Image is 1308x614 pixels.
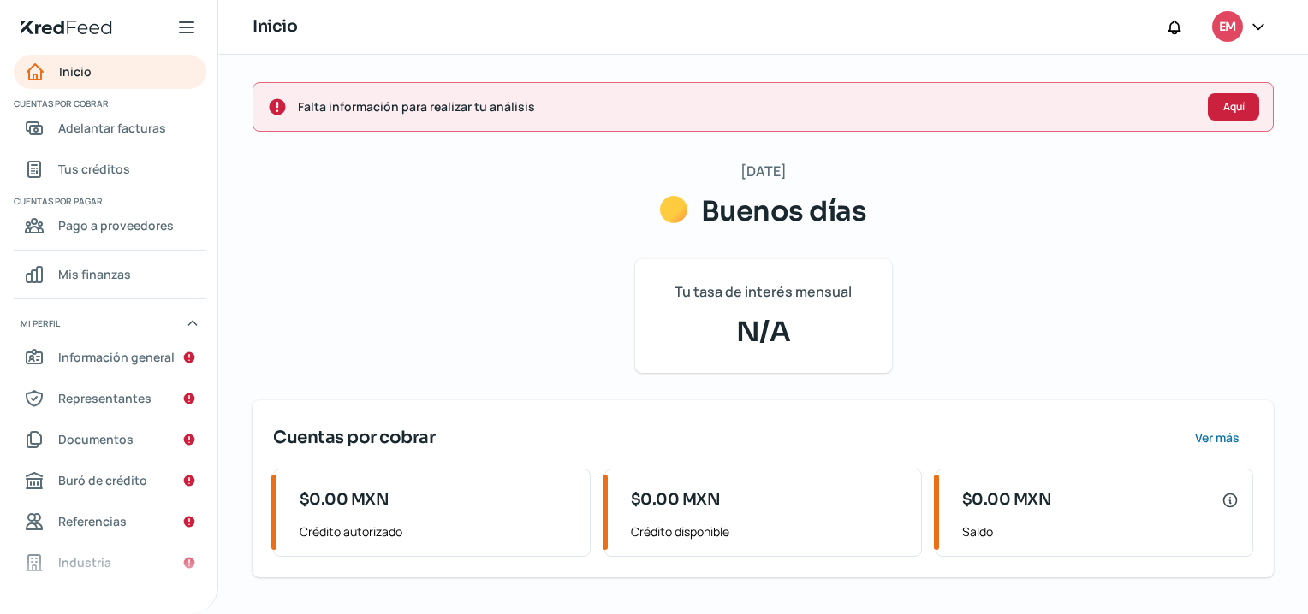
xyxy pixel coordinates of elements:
span: $0.00 MXN [300,488,389,511]
a: Industria [14,546,206,580]
a: Mis finanzas [14,257,206,292]
a: Documentos [14,422,206,457]
img: Saludos [660,196,687,223]
span: Mi perfil [21,316,60,331]
a: Referencias [14,505,206,539]
h1: Inicio [253,15,297,39]
a: Inicio [14,55,206,89]
span: Pago a proveedores [58,215,174,236]
span: Mis finanzas [58,263,131,285]
span: [DATE] [740,159,787,184]
span: EM [1219,17,1235,38]
span: Documentos [58,428,134,450]
span: Ver más [1195,432,1240,444]
span: Referencias [58,511,127,532]
span: Cuentas por cobrar [273,425,435,451]
span: Crédito autorizado [300,521,576,542]
span: Inicio [59,61,92,82]
span: Tus créditos [58,158,130,180]
span: Saldo [962,521,1239,542]
span: Cuentas por pagar [14,193,204,209]
span: Representantes [58,387,152,409]
span: Información general [58,346,175,368]
span: Cuentas por cobrar [14,96,204,111]
span: Buenos días [701,194,867,228]
a: Información general [14,340,206,375]
span: Crédito disponible [631,521,907,542]
span: N/A [656,311,871,352]
span: $0.00 MXN [631,488,721,511]
span: $0.00 MXN [962,488,1052,511]
span: Falta información para realizar tu análisis [298,96,1194,117]
span: Redes sociales [58,593,146,614]
span: Adelantar facturas [58,117,166,139]
span: Industria [58,552,111,573]
span: Tu tasa de interés mensual [675,280,852,304]
span: Aquí [1223,102,1245,112]
a: Representantes [14,381,206,416]
a: Pago a proveedores [14,209,206,243]
button: Ver más [1180,421,1253,455]
button: Aquí [1208,93,1259,121]
span: Buró de crédito [58,469,147,491]
a: Adelantar facturas [14,111,206,145]
a: Buró de crédito [14,463,206,498]
a: Tus créditos [14,152,206,186]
